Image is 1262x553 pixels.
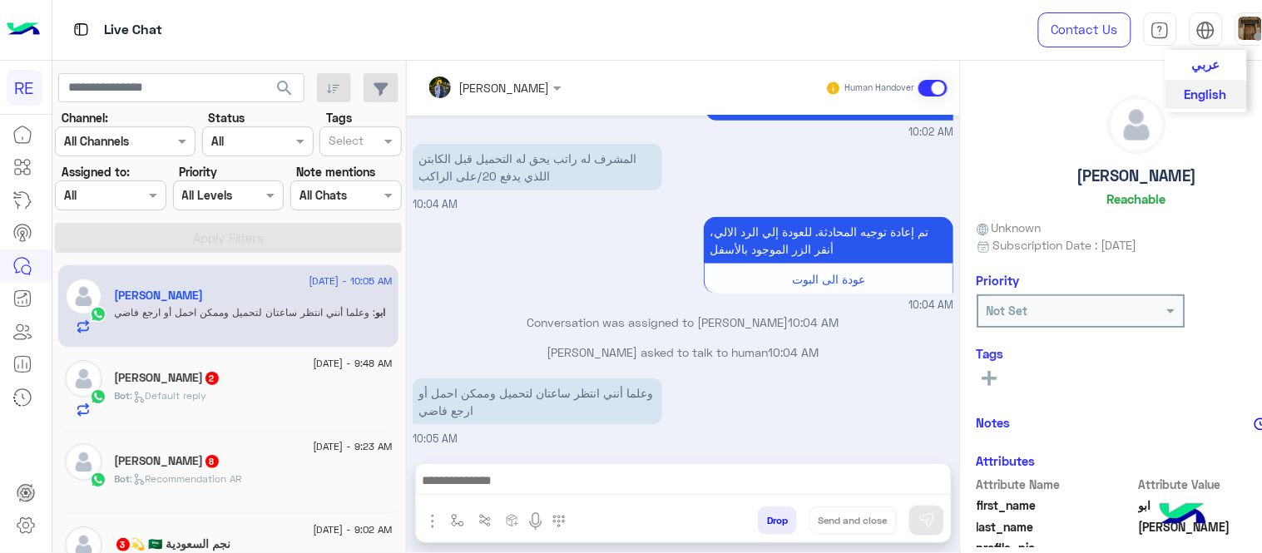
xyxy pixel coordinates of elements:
img: send attachment [423,511,443,531]
button: Trigger scenario [471,506,498,534]
span: 10:04 AM [769,345,819,359]
h6: Attributes [977,453,1037,468]
button: create order [498,506,526,534]
button: English [1165,80,1247,110]
h5: ابو عبدالله [115,289,204,303]
h5: Sherif Elsayed [115,454,220,468]
span: 10:04 AM [789,315,839,329]
span: 10:04 AM [908,298,953,314]
span: : Recommendation AR [131,472,242,485]
a: tab [1144,12,1177,47]
label: Status [208,109,245,126]
h5: [PERSON_NAME] [1077,166,1197,185]
h6: Notes [977,415,1012,430]
span: English [1185,86,1227,101]
h5: Ahmed [115,371,220,385]
span: : Default reply [131,389,207,402]
p: 13/8/2025, 10:05 AM [413,378,662,425]
img: tab [1151,21,1170,40]
img: userImage [1239,17,1262,40]
span: [DATE] - 9:23 AM [314,439,393,454]
img: tab [71,19,92,40]
span: [DATE] - 10:05 AM [309,274,393,289]
span: search [275,78,294,98]
span: 10:02 AM [908,125,953,141]
img: defaultAdmin.png [65,360,102,397]
h6: Priority [977,273,1021,288]
button: select flow [443,506,471,534]
button: Apply Filters [55,223,402,253]
img: send voice note [526,511,546,531]
span: [DATE] - 9:48 AM [314,356,393,371]
img: WhatsApp [90,306,106,323]
img: send message [918,512,935,529]
p: Live Chat [104,19,162,42]
small: Human Handover [845,81,915,95]
span: Bot [115,472,131,485]
img: defaultAdmin.png [1109,96,1165,153]
span: Bot [115,389,131,402]
span: عربي [1192,57,1220,72]
img: WhatsApp [90,472,106,488]
img: defaultAdmin.png [65,443,102,481]
h5: نجم السعودية 🇸🇦 💫 [115,537,231,551]
span: 2 [205,372,219,385]
label: Tags [326,109,352,126]
span: ابو [376,306,386,318]
img: hulul-logo.png [1154,486,1212,545]
span: وعلما أنني انتظر ساعتان لتحميل وممكن احمل أو ارجع فاضي [115,306,376,318]
p: [PERSON_NAME] asked to talk to human [413,343,953,361]
a: Contact Us [1038,12,1131,47]
label: Assigned to: [62,163,130,180]
label: Priority [179,163,217,180]
button: search [265,73,305,109]
img: make a call [552,515,566,528]
img: create order [506,514,519,527]
label: Channel: [62,109,108,126]
h6: Reachable [1108,191,1167,206]
p: Conversation was assigned to [PERSON_NAME] [413,314,953,331]
span: 10:04 AM [413,198,458,210]
label: Note mentions [296,163,375,180]
button: عربي [1165,50,1247,80]
img: WhatsApp [90,388,106,405]
img: Trigger scenario [478,514,492,527]
span: [DATE] - 9:02 AM [314,522,393,537]
span: 3 [116,538,130,551]
div: Select [326,131,364,153]
img: Logo [7,12,40,47]
span: عودة الى البوت [792,272,865,286]
span: first_name [977,496,1136,514]
p: 13/8/2025, 10:04 AM [704,217,953,264]
img: tab [1196,21,1215,40]
span: last_name [977,518,1136,536]
span: 8 [205,455,219,468]
img: defaultAdmin.png [65,278,102,315]
img: select flow [451,514,464,527]
button: Send and close [809,506,897,535]
div: RE [7,70,42,106]
span: Attribute Name [977,476,1136,493]
span: Unknown [977,219,1042,236]
button: Drop [758,506,797,535]
p: 13/8/2025, 10:04 AM [413,144,662,190]
span: 10:05 AM [413,432,458,445]
span: Subscription Date : [DATE] [993,236,1137,254]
